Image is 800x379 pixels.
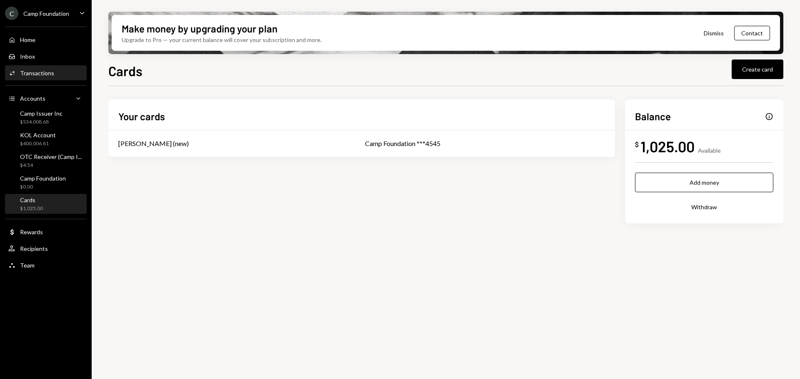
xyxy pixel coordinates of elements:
[5,32,87,47] a: Home
[5,194,87,214] a: Cards$1,025.00
[20,119,62,126] div: $534,008.68
[20,162,82,169] div: $4.54
[20,153,82,160] div: OTC Receiver (Camp I...
[118,109,165,123] h2: Your cards
[635,140,639,149] div: $
[20,131,56,139] div: KOL Account
[365,139,605,149] div: Camp Foundation ***4545
[5,129,87,149] a: KOL Account$400,006.81
[108,62,142,79] h1: Cards
[20,95,45,102] div: Accounts
[5,49,87,64] a: Inbox
[20,196,43,203] div: Cards
[693,23,734,43] button: Dismiss
[5,172,87,192] a: Camp Foundation$0.00
[122,22,277,35] div: Make money by upgrading your plan
[5,91,87,106] a: Accounts
[5,258,87,272] a: Team
[5,7,18,20] div: C
[734,26,770,40] button: Contact
[23,10,69,17] div: Camp Foundation
[20,110,62,117] div: Camp Issuer Inc
[20,228,43,235] div: Rewards
[698,147,721,154] div: Available
[732,59,783,79] button: Create card
[20,205,43,212] div: $1,025.00
[5,65,87,80] a: Transactions
[635,197,773,217] button: Withdraw
[5,107,87,127] a: Camp Issuer Inc$534,008.68
[635,173,773,192] button: Add money
[20,175,66,182] div: Camp Foundation
[118,139,189,149] div: [PERSON_NAME] (new)
[5,224,87,239] a: Rewards
[20,140,56,147] div: $400,006.81
[20,53,35,60] div: Inbox
[635,109,671,123] h2: Balance
[20,36,35,43] div: Home
[5,151,87,171] a: OTC Receiver (Camp I...$4.54
[5,241,87,256] a: Recipients
[122,35,322,44] div: Upgrade to Pro — your current balance will cover your subscription and more.
[20,262,35,269] div: Team
[20,245,48,252] div: Recipients
[20,183,66,191] div: $0.00
[20,69,54,77] div: Transactions
[640,137,695,156] div: 1,025.00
